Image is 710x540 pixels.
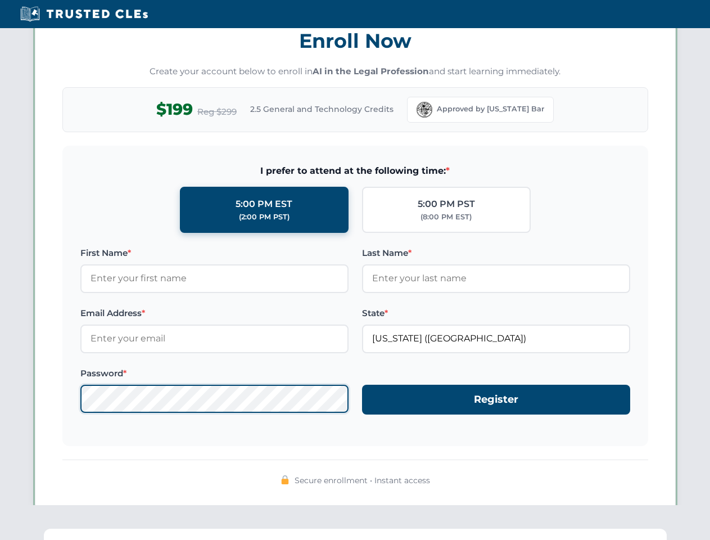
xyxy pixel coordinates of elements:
[362,307,630,320] label: State
[236,197,292,211] div: 5:00 PM EST
[417,102,432,118] img: Florida Bar
[80,325,349,353] input: Enter your email
[17,6,151,22] img: Trusted CLEs
[362,385,630,415] button: Register
[80,307,349,320] label: Email Address
[80,164,630,178] span: I prefer to attend at the following time:
[362,325,630,353] input: Florida (FL)
[80,246,349,260] label: First Name
[62,23,648,58] h3: Enroll Now
[362,264,630,292] input: Enter your last name
[418,197,475,211] div: 5:00 PM PST
[313,66,429,76] strong: AI in the Legal Profession
[295,474,430,487] span: Secure enrollment • Instant access
[156,97,193,122] span: $199
[250,103,394,115] span: 2.5 General and Technology Credits
[239,211,290,223] div: (2:00 PM PST)
[62,65,648,78] p: Create your account below to enroll in and start learning immediately.
[80,367,349,380] label: Password
[420,211,472,223] div: (8:00 PM EST)
[437,103,544,115] span: Approved by [US_STATE] Bar
[80,264,349,292] input: Enter your first name
[281,475,290,484] img: 🔒
[362,246,630,260] label: Last Name
[197,105,237,119] span: Reg $299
